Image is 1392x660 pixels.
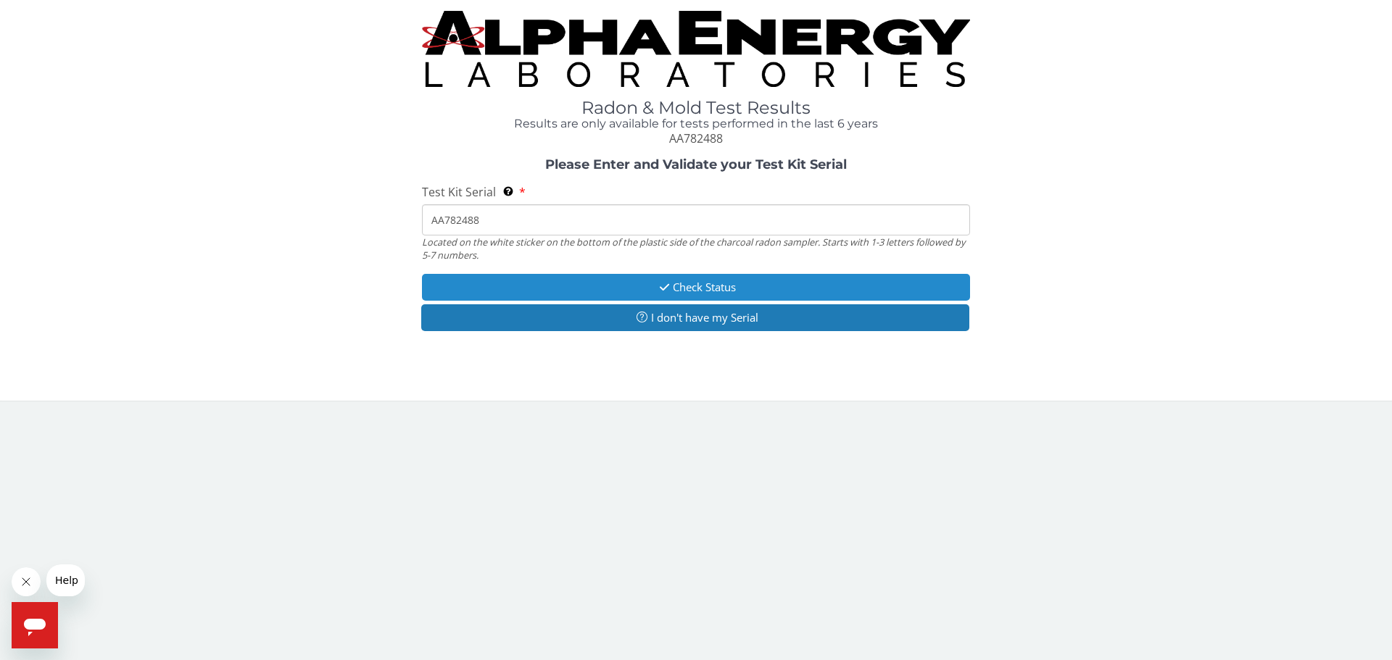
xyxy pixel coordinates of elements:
iframe: Button to launch messaging window [12,602,58,648]
button: I don't have my Serial [421,304,969,331]
img: TightCrop.jpg [422,11,970,87]
h4: Results are only available for tests performed in the last 6 years [422,117,970,130]
h1: Radon & Mold Test Results [422,99,970,117]
iframe: Close message [12,567,41,596]
span: AA782488 [669,130,723,146]
div: Located on the white sticker on the bottom of the plastic side of the charcoal radon sampler. Sta... [422,235,970,262]
button: Check Status [422,274,970,301]
iframe: Message from company [46,564,85,596]
span: Test Kit Serial [422,184,496,200]
strong: Please Enter and Validate your Test Kit Serial [545,156,847,172]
